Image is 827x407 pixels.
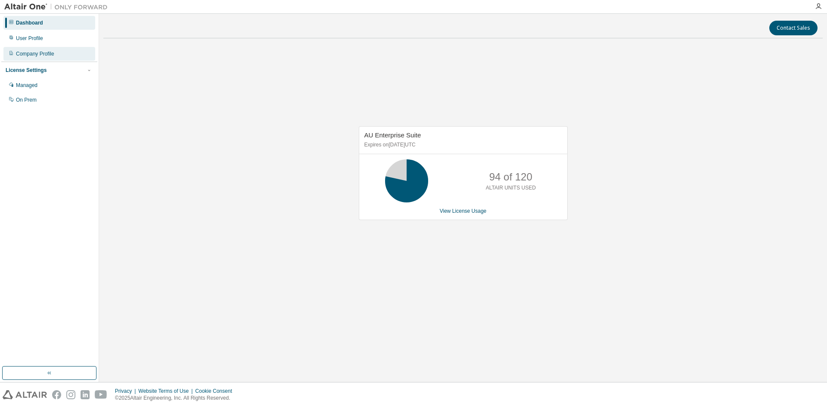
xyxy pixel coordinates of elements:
[440,208,487,214] a: View License Usage
[489,170,532,184] p: 94 of 120
[81,390,90,399] img: linkedin.svg
[486,184,536,192] p: ALTAIR UNITS USED
[16,35,43,42] div: User Profile
[16,82,37,89] div: Managed
[115,395,237,402] p: © 2025 Altair Engineering, Inc. All Rights Reserved.
[66,390,75,399] img: instagram.svg
[3,390,47,399] img: altair_logo.svg
[52,390,61,399] img: facebook.svg
[138,388,195,395] div: Website Terms of Use
[16,19,43,26] div: Dashboard
[769,21,818,35] button: Contact Sales
[16,50,54,57] div: Company Profile
[364,141,560,149] p: Expires on [DATE] UTC
[364,131,421,139] span: AU Enterprise Suite
[115,388,138,395] div: Privacy
[195,388,237,395] div: Cookie Consent
[4,3,112,11] img: Altair One
[6,67,47,74] div: License Settings
[16,96,37,103] div: On Prem
[95,390,107,399] img: youtube.svg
